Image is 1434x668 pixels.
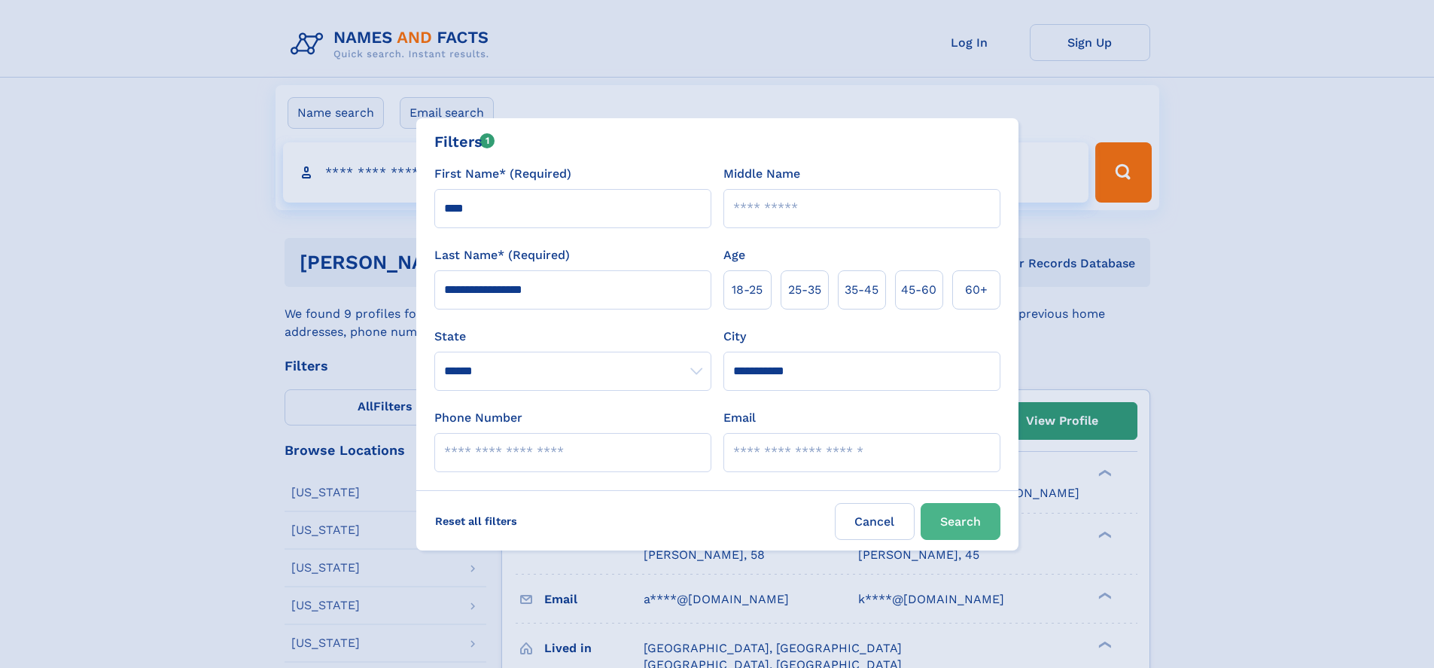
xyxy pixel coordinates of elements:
label: City [723,328,746,346]
label: Cancel [835,503,915,540]
button: Search [921,503,1000,540]
span: 25‑35 [788,281,821,299]
span: 45‑60 [901,281,936,299]
label: First Name* (Required) [434,165,571,183]
label: Last Name* (Required) [434,246,570,264]
label: State [434,328,711,346]
div: Filters [434,130,495,153]
label: Phone Number [434,409,522,427]
span: 35‑45 [845,281,878,299]
span: 18‑25 [732,281,763,299]
label: Middle Name [723,165,800,183]
label: Email [723,409,756,427]
label: Reset all filters [425,503,527,539]
span: 60+ [965,281,988,299]
label: Age [723,246,745,264]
